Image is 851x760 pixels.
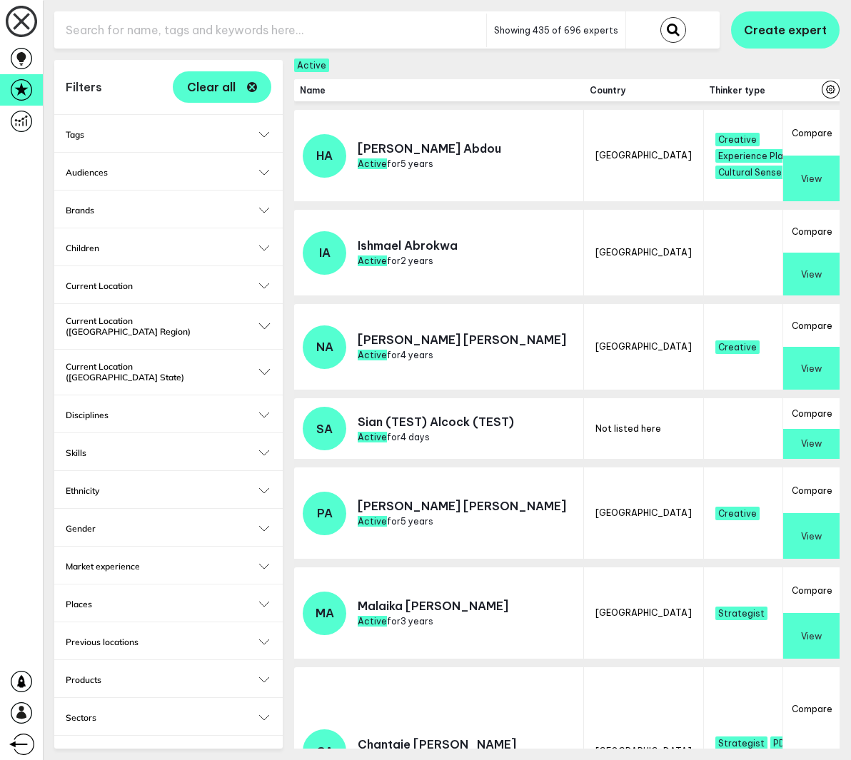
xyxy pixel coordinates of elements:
p: [PERSON_NAME] [PERSON_NAME] [358,333,566,347]
button: Compare [783,110,840,156]
button: Disciplines [66,410,271,420]
span: Thinker type [709,85,829,96]
span: [GEOGRAPHIC_DATA] [595,746,692,756]
button: View [783,347,840,390]
button: Compare [783,210,840,253]
span: for 4 years [358,350,433,360]
button: Compare [783,398,840,429]
span: Creative [715,133,760,146]
button: Children [66,243,271,253]
button: Products [66,674,271,685]
span: for 5 years [358,158,433,169]
button: Current Location [66,280,271,291]
button: Clear all [173,71,271,103]
span: Creative [715,340,760,354]
button: Audiences [66,167,271,178]
span: Strategist [715,607,767,620]
span: IA [319,245,331,260]
span: PD [770,736,788,750]
button: View [783,429,840,460]
p: Sian (TEST) Alcock (TEST) [358,415,514,429]
button: Compare [783,467,840,513]
button: Compare [783,667,840,751]
button: Gender [66,523,271,534]
button: Ethnicity [66,485,271,496]
span: Creative [715,507,760,520]
span: [GEOGRAPHIC_DATA] [595,150,692,161]
span: MA [316,606,334,620]
span: [GEOGRAPHIC_DATA] [595,247,692,258]
button: Create expert [731,11,840,49]
span: [GEOGRAPHIC_DATA] [595,341,692,352]
button: View [783,613,840,659]
p: Ishmael Abrokwa [358,238,458,253]
p: [PERSON_NAME] Abdou [358,141,501,156]
span: HA [316,148,333,163]
span: Active [294,59,329,72]
button: Places [66,599,271,609]
span: [GEOGRAPHIC_DATA] [595,607,692,618]
span: Name [300,85,578,96]
p: [PERSON_NAME] [PERSON_NAME] [358,499,566,513]
button: Market experience [66,561,271,572]
button: Brands [66,205,271,216]
button: Previous locations [66,637,271,647]
span: Active [358,350,387,360]
button: View [783,156,840,201]
button: Current Location ([GEOGRAPHIC_DATA] Region) [66,315,271,337]
button: Tags [66,129,271,140]
span: Strategist [715,736,767,750]
span: Active [358,616,387,627]
span: Not listed here [595,423,661,434]
span: Active [358,158,387,169]
span: SA [316,422,333,436]
span: for 5 years [358,516,433,527]
input: Search for name, tags and keywords here... [54,13,486,48]
span: Cultural Sense Checker [715,166,823,179]
button: Sectors [66,712,271,723]
span: PA [317,506,333,520]
button: Compare [783,567,840,613]
span: for 3 years [358,616,433,627]
span: Create expert [744,23,827,37]
span: [GEOGRAPHIC_DATA] [595,507,692,518]
button: View [783,513,840,559]
span: Country [590,85,698,96]
span: NA [316,340,333,354]
span: Showing 435 of 696 experts [494,25,618,36]
p: Malaika [PERSON_NAME] [358,599,508,613]
span: for 4 days [358,432,430,442]
span: Clear all [187,81,236,93]
span: Active [358,432,387,442]
span: Experience Planner [715,149,805,163]
button: Compare [783,304,840,347]
span: Active [358,255,387,266]
span: for 2 years [358,255,433,266]
button: Current Location ([GEOGRAPHIC_DATA] State) [66,361,271,382]
button: Skills [66,447,271,458]
span: CA [316,744,333,759]
h1: Filters [66,80,102,94]
span: Active [358,516,387,527]
p: Chantaie [PERSON_NAME] [358,737,516,751]
button: View [783,253,840,295]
